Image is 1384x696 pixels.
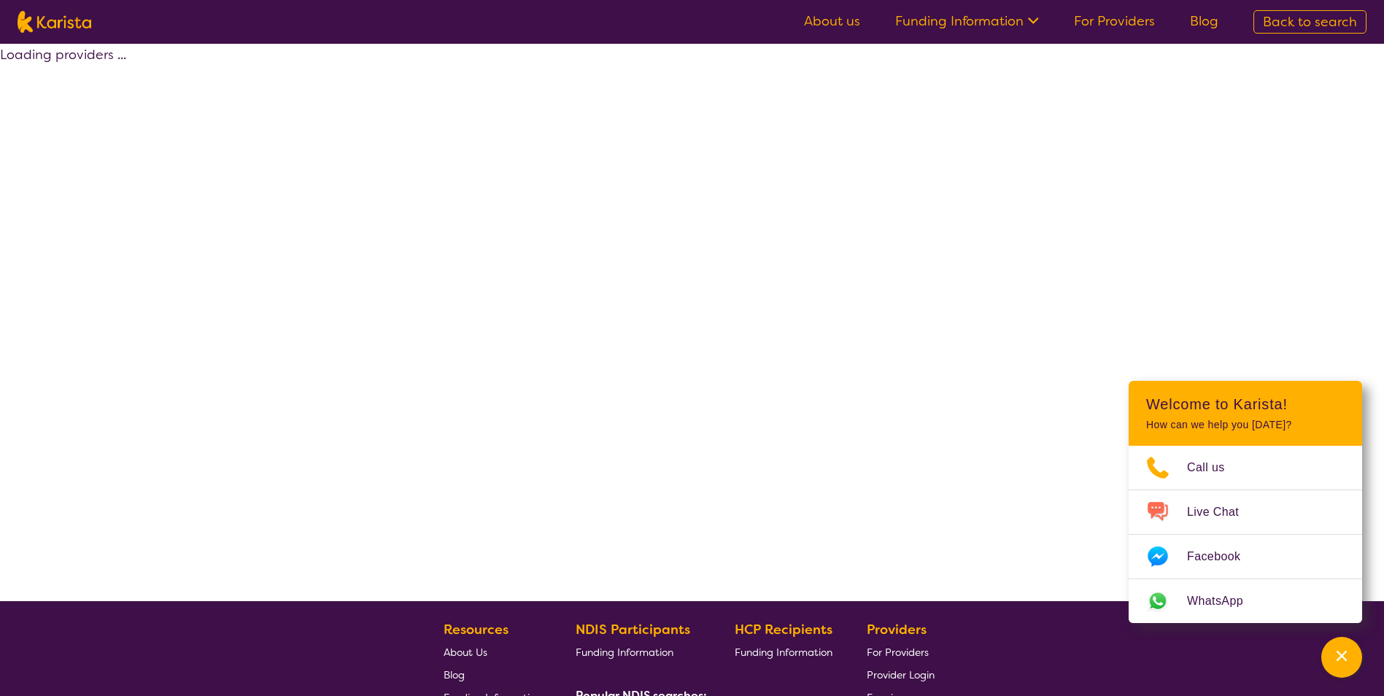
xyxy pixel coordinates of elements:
[735,646,832,659] span: Funding Information
[1146,419,1345,431] p: How can we help you [DATE]?
[804,12,860,30] a: About us
[1146,395,1345,413] h2: Welcome to Karista!
[444,621,509,638] b: Resources
[895,12,1039,30] a: Funding Information
[1187,590,1261,612] span: WhatsApp
[1074,12,1155,30] a: For Providers
[1190,12,1218,30] a: Blog
[1187,457,1242,479] span: Call us
[867,646,929,659] span: For Providers
[1187,501,1256,523] span: Live Chat
[18,11,91,33] img: Karista logo
[444,646,487,659] span: About Us
[1129,446,1362,623] ul: Choose channel
[867,663,935,686] a: Provider Login
[576,621,690,638] b: NDIS Participants
[867,621,927,638] b: Providers
[1187,546,1258,568] span: Facebook
[867,668,935,681] span: Provider Login
[444,641,541,663] a: About Us
[1263,13,1357,31] span: Back to search
[1129,579,1362,623] a: Web link opens in a new tab.
[576,641,701,663] a: Funding Information
[444,663,541,686] a: Blog
[1129,381,1362,623] div: Channel Menu
[1321,637,1362,678] button: Channel Menu
[1253,10,1366,34] a: Back to search
[735,621,832,638] b: HCP Recipients
[735,641,832,663] a: Funding Information
[867,641,935,663] a: For Providers
[444,668,465,681] span: Blog
[576,646,673,659] span: Funding Information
